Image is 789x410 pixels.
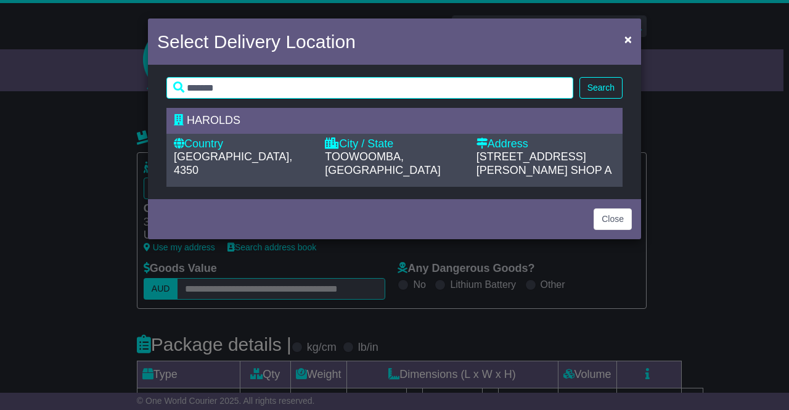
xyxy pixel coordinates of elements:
span: HAROLDS [187,114,240,126]
button: Close [594,208,632,230]
div: Country [174,137,313,151]
button: Close [618,27,638,52]
span: × [624,32,632,46]
span: TOOWOOMBA, [GEOGRAPHIC_DATA] [325,150,440,176]
span: [GEOGRAPHIC_DATA], 4350 [174,150,292,176]
div: Address [476,137,615,151]
button: Search [579,77,623,99]
span: [STREET_ADDRESS][PERSON_NAME] [476,150,586,176]
span: SHOP A [571,164,612,176]
div: City / State [325,137,464,151]
h4: Select Delivery Location [157,28,356,55]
